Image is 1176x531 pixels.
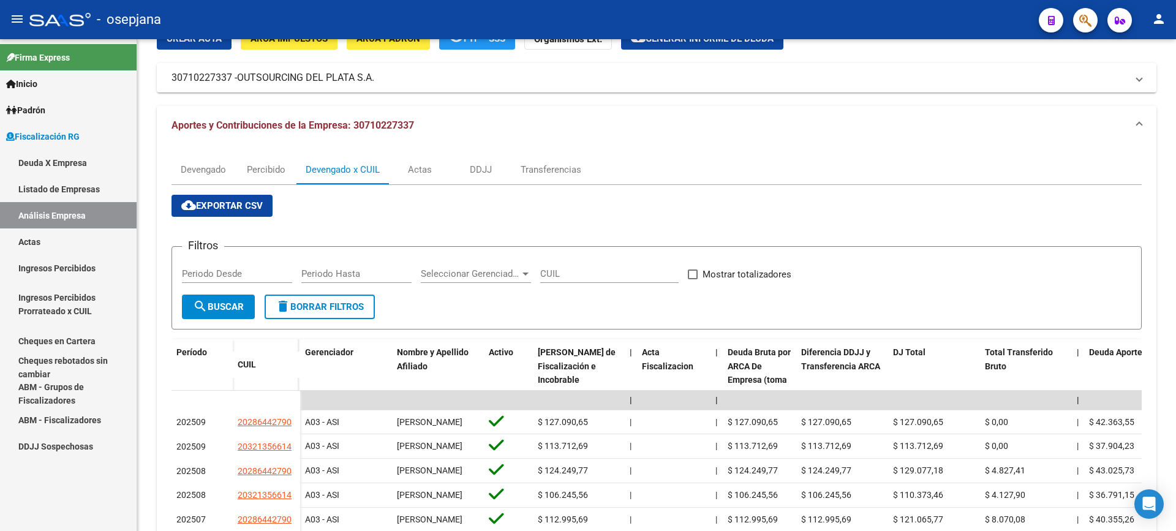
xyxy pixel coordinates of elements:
span: $ 124.249,77 [728,465,778,475]
div: Actas [408,163,432,176]
span: | [630,441,631,451]
span: A03 - ASI [305,417,339,427]
span: | [715,490,717,500]
span: | [715,417,717,427]
span: $ 4.827,41 [985,465,1025,475]
span: Activo [489,347,513,357]
div: DDJJ [470,163,492,176]
span: 20321356614 [238,442,292,451]
span: | [630,395,632,405]
datatable-header-cell: Nombre y Apellido Afiliado [392,339,484,421]
mat-expansion-panel-header: 30710227337 -OUTSOURCING DEL PLATA S.A. [157,63,1156,92]
span: A03 - ASI [305,490,339,500]
span: $ 124.249,77 [801,465,851,475]
span: 202508 [176,466,206,476]
datatable-header-cell: Período [171,339,233,391]
span: [PERSON_NAME] [397,490,462,500]
span: OUTSOURCING DEL PLATA S.A. [237,71,374,85]
span: [PERSON_NAME] de Fiscalización e Incobrable [538,347,616,385]
span: Inicio [6,77,37,91]
span: | [1077,441,1079,451]
span: $ 40.355,26 [1089,514,1134,524]
mat-icon: cloud_download [181,198,196,213]
span: $ 0,00 [985,417,1008,427]
span: | [715,465,717,475]
button: Borrar Filtros [265,295,375,319]
datatable-header-cell: Diferencia DDJJ y Transferencia ARCA [796,339,888,421]
span: | [1077,395,1079,405]
span: [PERSON_NAME] [397,441,462,451]
span: Deuda Bruta por ARCA De Empresa (toma en cuenta todos los afiliados) [728,347,791,413]
span: Buscar [193,301,244,312]
span: Nombre y Apellido Afiliado [397,347,469,371]
datatable-header-cell: Gerenciador [300,339,392,421]
span: A03 - ASI [305,441,339,451]
span: [PERSON_NAME] [397,417,462,427]
div: Devengado [181,163,226,176]
span: $ 127.090,65 [538,417,588,427]
span: $ 106.245,56 [728,490,778,500]
span: 202509 [176,442,206,451]
span: | [715,441,717,451]
span: Total Transferido Bruto [985,347,1053,371]
span: $ 112.995,69 [538,514,588,524]
span: Mostrar totalizadores [703,267,791,282]
span: $ 113.712,69 [801,441,851,451]
span: | [630,490,631,500]
span: $ 4.127,90 [985,490,1025,500]
span: | [1077,417,1079,427]
span: $ 37.904,23 [1089,441,1134,451]
span: $ 127.090,65 [893,417,943,427]
datatable-header-cell: | [625,339,637,421]
span: 20286442790 [238,417,292,427]
span: | [630,514,631,524]
span: $ 106.245,56 [801,490,851,500]
span: Firma Express [6,51,70,64]
span: 202509 [176,417,206,427]
span: 202507 [176,514,206,524]
span: | [1077,514,1079,524]
span: DJ Total [893,347,925,357]
span: A03 - ASI [305,514,339,524]
span: | [1077,490,1079,500]
button: Buscar [182,295,255,319]
datatable-header-cell: Deuda Bruta por ARCA De Empresa (toma en cuenta todos los afiliados) [723,339,796,421]
mat-icon: search [193,299,208,314]
span: | [1077,347,1079,357]
datatable-header-cell: CUIL [233,352,300,378]
span: $ 127.090,65 [728,417,778,427]
span: $ 124.249,77 [538,465,588,475]
mat-icon: delete [276,299,290,314]
span: Aportes y Contribuciones de la Empresa: 30710227337 [171,119,414,131]
span: $ 36.791,15 [1089,490,1134,500]
span: | [630,347,632,357]
span: Diferencia DDJJ y Transferencia ARCA [801,347,880,371]
span: Fiscalización RG [6,130,80,143]
span: $ 129.077,18 [893,465,943,475]
span: 202508 [176,490,206,500]
span: 20321356614 [238,490,292,500]
span: $ 112.995,69 [801,514,851,524]
mat-expansion-panel-header: Aportes y Contribuciones de la Empresa: 30710227337 [157,106,1156,145]
span: Gerenciador [305,347,353,357]
span: $ 112.995,69 [728,514,778,524]
datatable-header-cell: DJ Total [888,339,980,421]
datatable-header-cell: Deuda Bruta Neto de Fiscalización e Incobrable [533,339,625,421]
div: Percibido [247,163,285,176]
datatable-header-cell: | [710,339,723,421]
span: $ 113.712,69 [538,441,588,451]
span: $ 0,00 [985,441,1008,451]
datatable-header-cell: Acta Fiscalizacion [637,339,710,421]
mat-panel-title: 30710227337 - [171,71,1127,85]
span: Deuda Aporte [1089,347,1142,357]
span: - osepjana [97,6,161,33]
span: Crear Acta [167,33,222,44]
span: $ 110.373,46 [893,490,943,500]
button: Organismos Ext. [524,27,612,50]
span: $ 43.025,73 [1089,465,1134,475]
span: Acta Fiscalizacion [642,347,693,371]
span: | [1077,465,1079,475]
span: $ 113.712,69 [893,441,943,451]
span: | [630,417,631,427]
span: | [715,347,718,357]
